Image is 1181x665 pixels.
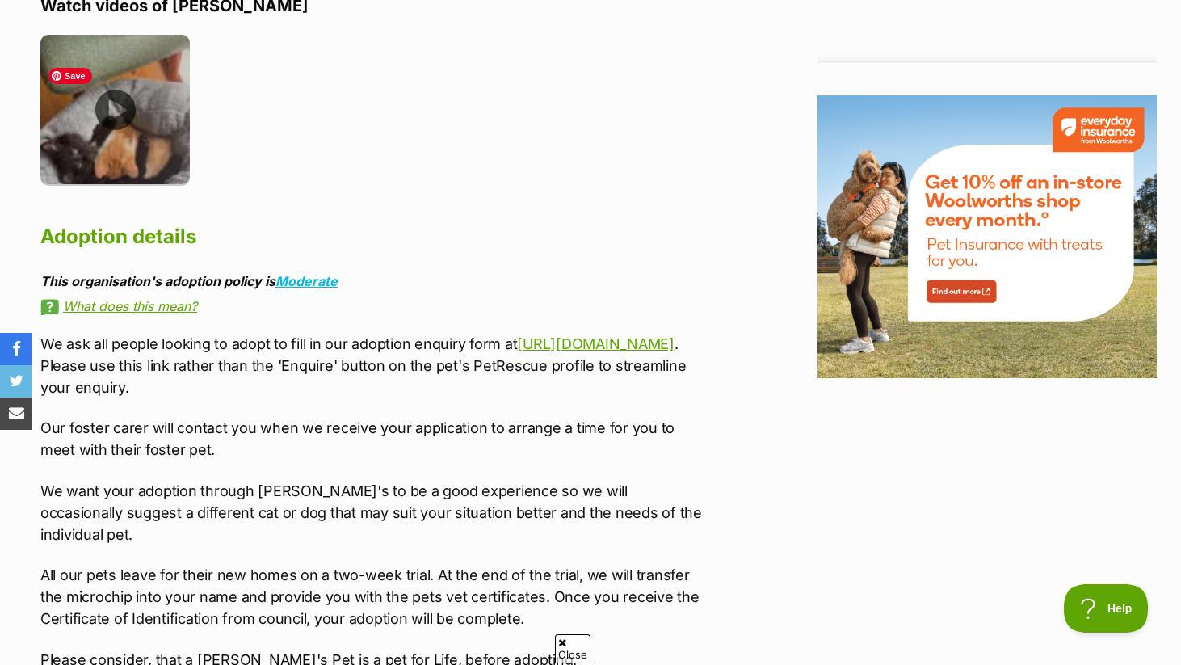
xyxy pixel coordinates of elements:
[40,299,704,314] a: What does this mean?
[1064,584,1149,633] iframe: Help Scout Beacon - Open
[40,480,704,545] p: We want your adoption through [PERSON_NAME]'s to be a good experience so we will occasionally sug...
[40,274,704,288] div: This organisation's adoption policy is
[40,35,190,184] img: h30p3njl9opo2hl08qtu.jpg
[40,333,704,398] p: We ask all people looking to adopt to fill in our adoption enquiry form at . Please use this link...
[517,335,674,352] a: [URL][DOMAIN_NAME]
[40,564,704,629] p: All our pets leave for their new homes on a two-week trial. At the end of the trial, we will tran...
[555,634,590,663] span: Close
[40,417,704,461] p: Our foster carer will contact you when we receive your application to arrange a time for you to m...
[40,219,704,255] h2: Adoption details
[817,95,1157,378] img: Everyday Insurance by Woolworths promotional banner
[48,68,92,84] span: Save
[275,273,338,289] a: Moderate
